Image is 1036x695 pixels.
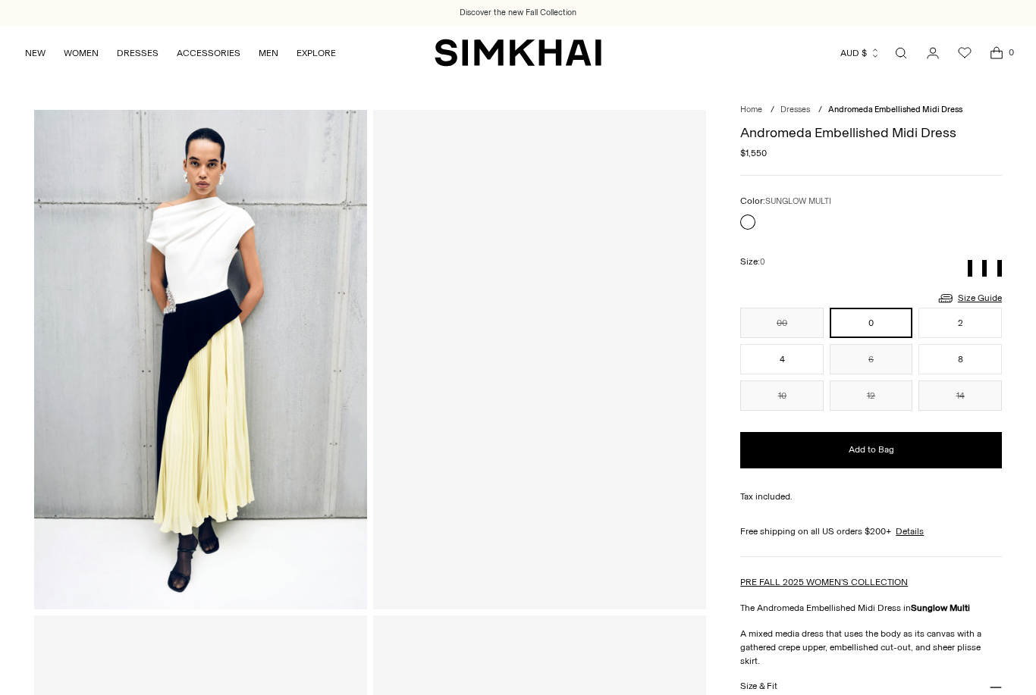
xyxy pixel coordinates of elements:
h1: Andromeda Embellished Midi Dress [740,126,1002,139]
p: The Andromeda Embellished Midi Dress in [740,601,1002,615]
button: 4 [740,344,824,374]
a: DRESSES [117,36,159,70]
a: EXPLORE [297,36,336,70]
div: Free shipping on all US orders $200+ [740,524,1002,538]
a: Open cart modal [981,38,1012,68]
span: $1,550 [740,146,767,160]
button: 14 [918,380,1002,411]
span: 0 [1004,45,1018,59]
button: Add to Bag [740,432,1002,468]
button: 00 [740,308,824,338]
a: SIMKHAI [435,38,601,67]
div: / [818,104,822,117]
label: Size: [740,255,765,269]
p: A mixed media dress that uses the body as its canvas with a gathered crepe upper, embellished cut... [740,627,1002,668]
label: Color: [740,194,831,208]
a: Andromeda Embellished Midi Dress [373,110,706,609]
strong: Sunglow Multi [911,603,970,613]
a: Details [896,524,924,538]
button: 8 [918,344,1002,374]
a: Size Guide [937,289,1002,308]
a: Discover the new Fall Collection [460,7,576,19]
a: WOMEN [64,36,99,70]
div: / [771,104,774,117]
a: Home [740,105,762,114]
a: ACCESSORIES [177,36,240,70]
a: NEW [25,36,46,70]
a: Open search modal [886,38,916,68]
a: Go to the account page [918,38,948,68]
button: 12 [830,380,913,411]
button: AUD $ [840,36,881,70]
span: Add to Bag [849,443,894,456]
button: 10 [740,380,824,411]
a: MEN [259,36,278,70]
button: 6 [830,344,913,374]
div: Tax included. [740,490,1002,503]
nav: breadcrumbs [740,104,1002,117]
a: Wishlist [950,38,980,68]
img: Andromeda Embellished Midi Dress [34,110,367,609]
span: 0 [760,257,765,267]
span: SUNGLOW MULTI [765,196,831,206]
button: 2 [918,308,1002,338]
a: Dresses [780,105,810,114]
h3: Size & Fit [740,681,777,691]
button: 0 [830,308,913,338]
a: PRE FALL 2025 WOMEN'S COLLECTION [740,577,908,587]
span: Andromeda Embellished Midi Dress [828,105,962,114]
